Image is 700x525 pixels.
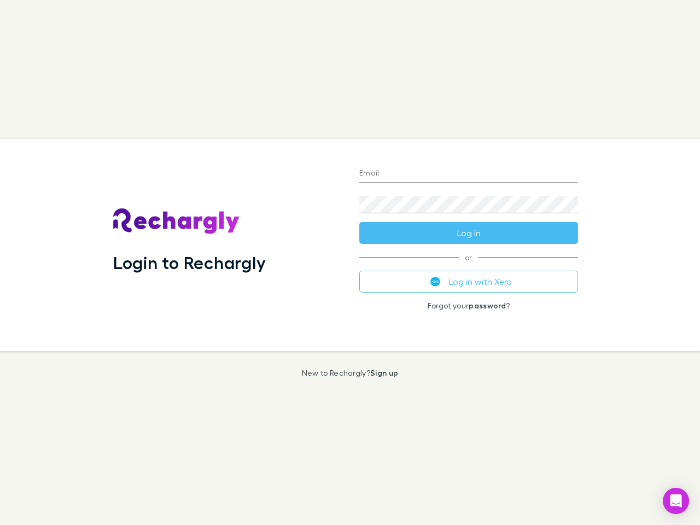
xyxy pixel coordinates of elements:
p: New to Rechargly? [302,369,399,377]
a: password [469,301,506,310]
button: Log in with Xero [359,271,578,293]
span: or [359,257,578,258]
img: Rechargly's Logo [113,208,240,235]
a: Sign up [370,368,398,377]
div: Open Intercom Messenger [663,488,689,514]
img: Xero's logo [430,277,440,287]
h1: Login to Rechargly [113,252,266,273]
button: Log in [359,222,578,244]
p: Forgot your ? [359,301,578,310]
